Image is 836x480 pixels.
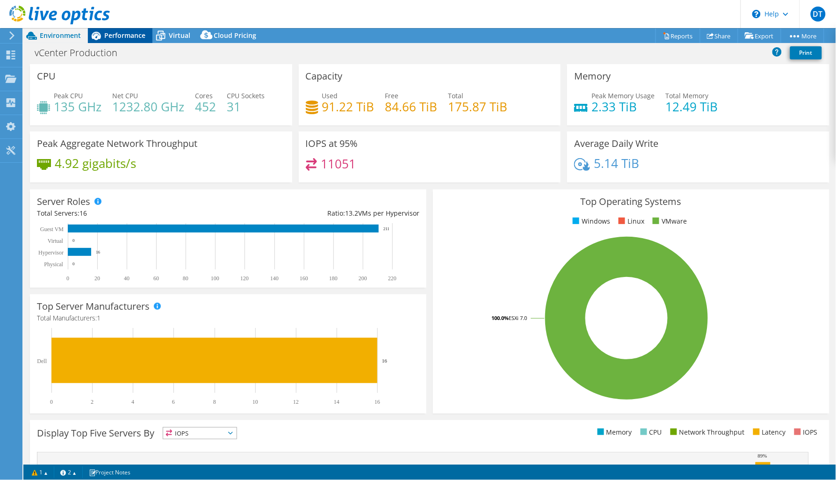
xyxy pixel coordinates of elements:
[124,275,130,282] text: 40
[91,399,94,405] text: 2
[104,31,145,40] span: Performance
[44,261,63,268] text: Physical
[38,249,64,256] text: Hypervisor
[37,138,197,149] h3: Peak Aggregate Network Throughput
[153,275,159,282] text: 60
[752,10,761,18] svg: \n
[792,427,818,437] li: IOPS
[211,275,219,282] text: 100
[227,91,265,100] span: CPU Sockets
[240,275,249,282] text: 120
[665,91,708,100] span: Total Memory
[112,91,138,100] span: Net CPU
[228,208,419,218] div: Ratio: VMs per Hypervisor
[252,399,258,405] text: 10
[306,138,358,149] h3: IOPS at 95%
[570,216,610,226] li: Windows
[594,158,639,168] h4: 5.14 TiB
[440,196,822,207] h3: Top Operating Systems
[163,428,237,439] span: IOPS
[700,29,738,43] a: Share
[322,91,338,100] span: Used
[491,314,509,321] tspan: 100.0%
[385,102,438,112] h4: 84.66 TiB
[334,399,339,405] text: 14
[591,91,655,100] span: Peak Memory Usage
[37,301,150,312] h3: Top Server Manufacturers
[172,399,175,405] text: 6
[195,102,216,112] h4: 452
[37,208,228,218] div: Total Servers:
[382,358,388,364] text: 16
[616,216,644,226] li: Linux
[388,275,396,282] text: 220
[37,358,47,364] text: Dell
[329,275,338,282] text: 180
[448,91,464,100] span: Total
[54,102,101,112] h4: 135 GHz
[55,158,136,168] h4: 4.92 gigabits/s
[668,427,745,437] li: Network Throughput
[385,91,399,100] span: Free
[665,102,718,112] h4: 12.49 TiB
[66,275,69,282] text: 0
[345,209,358,218] span: 13.2
[509,314,527,321] tspan: ESXi 7.0
[97,313,101,322] span: 1
[40,226,64,233] text: Guest VM
[30,48,132,58] h1: vCenter Production
[213,399,216,405] text: 8
[811,7,826,22] span: DT
[650,216,687,226] li: VMware
[82,466,137,478] a: Project Notes
[54,466,83,478] a: 2
[72,262,75,266] text: 0
[79,209,87,218] span: 16
[227,102,265,112] h4: 31
[638,427,662,437] li: CPU
[94,275,100,282] text: 20
[300,275,308,282] text: 160
[37,196,90,207] h3: Server Roles
[306,71,343,81] h3: Capacity
[359,275,367,282] text: 200
[54,91,83,100] span: Peak CPU
[738,29,781,43] a: Export
[112,102,184,112] h4: 1232.80 GHz
[37,71,56,81] h3: CPU
[25,466,54,478] a: 1
[574,71,611,81] h3: Memory
[40,31,81,40] span: Environment
[448,102,508,112] h4: 175.87 TiB
[781,29,824,43] a: More
[96,250,101,255] text: 16
[183,275,188,282] text: 80
[72,238,75,243] text: 0
[758,453,767,458] text: 89%
[214,31,256,40] span: Cloud Pricing
[169,31,190,40] span: Virtual
[37,313,419,323] h4: Total Manufacturers:
[195,91,213,100] span: Cores
[656,29,700,43] a: Reports
[751,427,786,437] li: Latency
[322,102,375,112] h4: 91.22 TiB
[790,46,822,59] a: Print
[48,238,64,244] text: Virtual
[383,226,389,231] text: 211
[270,275,279,282] text: 140
[375,399,380,405] text: 16
[131,399,134,405] text: 4
[595,427,632,437] li: Memory
[591,102,655,112] h4: 2.33 TiB
[293,399,299,405] text: 12
[574,138,658,149] h3: Average Daily Write
[321,159,356,169] h4: 11051
[50,399,53,405] text: 0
